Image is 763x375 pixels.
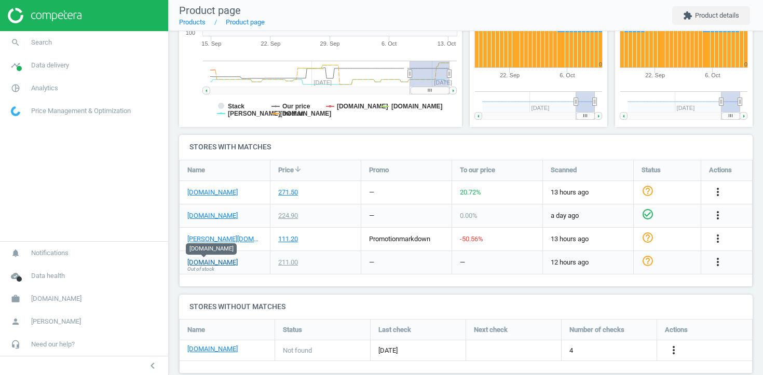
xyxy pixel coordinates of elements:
[179,4,241,17] span: Product page
[283,325,302,335] span: Status
[460,188,481,196] span: 20.72 %
[712,232,724,245] i: more_vert
[140,359,166,372] button: chevron_left
[551,234,625,244] span: 13 hours ago
[382,40,397,47] tspan: 6. Oct
[337,103,388,110] tspan: [DOMAIN_NAME]
[460,235,483,243] span: -50.56 %
[474,325,508,335] span: Next check
[278,188,298,197] div: 271.50
[201,40,221,47] tspan: 15. Sep
[712,256,724,269] button: more_vert
[705,72,720,78] tspan: 6. Oct
[278,234,298,244] div: 111.20
[460,212,478,219] span: 0.00 %
[460,165,495,175] span: To our price
[187,211,238,220] a: [DOMAIN_NAME]
[672,6,750,25] button: extensionProduct details
[179,135,753,159] h4: Stores with matches
[31,271,65,281] span: Data health
[31,61,69,70] span: Data delivery
[712,209,724,221] i: more_vert
[179,295,753,319] h4: Stores without matches
[187,165,205,175] span: Name
[500,72,520,78] tspan: 22. Sep
[378,325,411,335] span: Last check
[569,325,624,335] span: Number of checks
[278,165,294,175] span: Price
[31,340,75,349] span: Need our help?
[665,325,688,335] span: Actions
[712,209,724,223] button: more_vert
[282,103,310,110] tspan: Our price
[551,188,625,197] span: 13 hours ago
[369,235,399,243] span: promotion
[187,188,238,197] a: [DOMAIN_NAME]
[551,165,577,175] span: Scanned
[642,231,654,244] i: help_outline
[31,84,58,93] span: Analytics
[146,359,159,372] i: chevron_left
[31,317,81,326] span: [PERSON_NAME]
[186,243,237,255] div: [DOMAIN_NAME]
[560,72,575,78] tspan: 6. Oct
[6,312,25,331] i: person
[294,165,302,173] i: arrow_downward
[434,79,452,86] tspan: [DATE]
[460,258,465,267] div: —
[683,11,692,20] i: extension
[712,256,724,268] i: more_vert
[228,103,244,110] tspan: Stack
[712,186,724,198] i: more_vert
[187,266,214,273] span: Out of stock
[6,335,25,354] i: headset_mic
[551,211,625,220] span: a day ago
[226,18,265,26] a: Product page
[6,33,25,52] i: search
[283,346,312,355] span: Not found
[712,186,724,199] button: more_vert
[187,258,238,267] a: [DOMAIN_NAME]
[228,110,331,117] tspan: [PERSON_NAME][DOMAIN_NAME]
[399,235,430,243] span: markdown
[667,344,680,356] i: more_vert
[186,30,195,36] text: 100
[282,110,304,117] tspan: median
[642,165,661,175] span: Status
[187,325,205,335] span: Name
[31,294,81,303] span: [DOMAIN_NAME]
[261,40,280,47] tspan: 22. Sep
[369,188,374,197] div: —
[31,38,52,47] span: Search
[642,208,654,220] i: check_circle_outline
[642,255,654,267] i: help_outline
[369,258,374,267] div: —
[187,234,262,244] a: [PERSON_NAME][DOMAIN_NAME]
[712,232,724,246] button: more_vert
[6,78,25,98] i: pie_chart_outlined
[6,289,25,309] i: work
[11,106,20,116] img: wGWNvw8QSZomAAAAABJRU5ErkJggg==
[31,248,69,258] span: Notifications
[6,243,25,263] i: notifications
[438,40,456,47] tspan: 13. Oct
[642,185,654,197] i: help_outline
[31,106,131,116] span: Price Management & Optimization
[187,344,238,354] a: [DOMAIN_NAME]
[744,61,747,67] text: 0
[8,8,81,23] img: ajHJNr6hYgQAAAAASUVORK5CYII=
[709,165,732,175] span: Actions
[391,103,443,110] tspan: [DOMAIN_NAME]
[551,258,625,267] span: 12 hours ago
[179,18,206,26] a: Products
[278,258,298,267] div: 211.00
[369,211,374,220] div: —
[6,55,25,75] i: timeline
[278,211,298,220] div: 224.90
[599,61,602,67] text: 0
[378,346,458,355] span: [DATE]
[369,165,389,175] span: Promo
[667,344,680,357] button: more_vert
[6,266,25,286] i: cloud_done
[569,346,573,355] span: 4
